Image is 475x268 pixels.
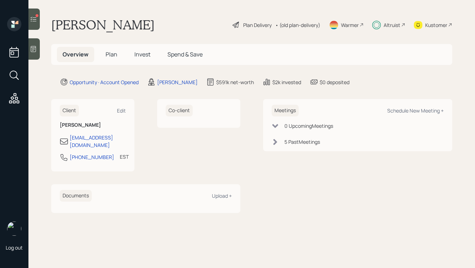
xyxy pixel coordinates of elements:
[284,122,333,130] div: 0 Upcoming Meeting s
[167,50,203,58] span: Spend & Save
[341,21,359,29] div: Warmer
[387,107,444,114] div: Schedule New Meeting +
[134,50,150,58] span: Invest
[63,50,89,58] span: Overview
[425,21,447,29] div: Kustomer
[275,21,320,29] div: • (old plan-delivery)
[212,192,232,199] div: Upload +
[157,78,198,86] div: [PERSON_NAME]
[284,138,320,146] div: 5 Past Meeting s
[117,107,126,114] div: Edit
[70,153,114,161] div: [PHONE_NUMBER]
[70,134,126,149] div: [EMAIL_ADDRESS][DOMAIN_NAME]
[60,190,92,202] h6: Documents
[166,105,193,116] h6: Co-client
[7,221,21,236] img: hunter_neumayer.jpg
[60,122,126,128] h6: [PERSON_NAME]
[243,21,272,29] div: Plan Delivery
[106,50,117,58] span: Plan
[272,78,301,86] div: $2k invested
[320,78,349,86] div: $0 deposited
[120,153,129,160] div: EST
[6,244,23,251] div: Log out
[272,105,299,116] h6: Meetings
[70,78,139,86] div: Opportunity · Account Opened
[216,78,254,86] div: $591k net-worth
[384,21,400,29] div: Altruist
[51,17,155,33] h1: [PERSON_NAME]
[60,105,79,116] h6: Client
